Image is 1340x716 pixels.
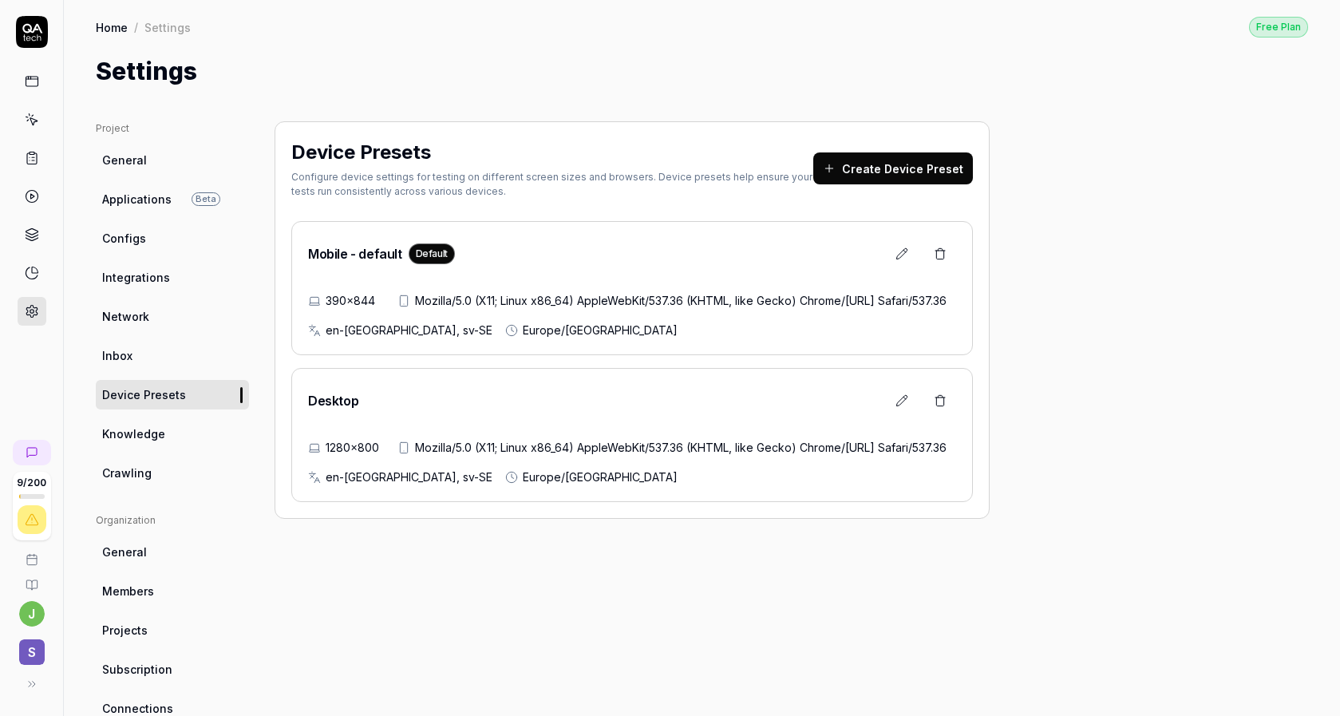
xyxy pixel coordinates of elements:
[326,292,375,309] span: 390×844
[96,341,249,370] a: Inbox
[523,469,678,485] span: Europe/[GEOGRAPHIC_DATA]
[96,655,249,684] a: Subscription
[102,269,170,286] span: Integrations
[326,322,492,338] span: en-[GEOGRAPHIC_DATA], sv-SE
[415,439,947,456] span: Mozilla/5.0 (X11; Linux x86_64) AppleWebKit/537.36 (KHTML, like Gecko) Chrome/[URL] Safari/537.36
[96,263,249,292] a: Integrations
[6,627,57,668] button: S
[1249,17,1308,38] div: Free Plan
[102,347,132,364] span: Inbox
[308,243,455,264] h2: Mobile - default
[96,576,249,606] a: Members
[326,439,379,456] span: 1280×800
[96,53,197,89] h1: Settings
[96,184,249,214] a: ApplicationsBeta
[523,322,678,338] span: Europe/[GEOGRAPHIC_DATA]
[96,121,249,136] div: Project
[102,465,152,481] span: Crawling
[96,419,249,449] a: Knowledge
[96,513,249,528] div: Organization
[102,308,149,325] span: Network
[102,544,147,560] span: General
[19,639,45,665] span: S
[6,540,57,566] a: Book a call with us
[102,661,172,678] span: Subscription
[96,380,249,409] a: Device Presets
[291,138,431,167] h2: Device Presets
[415,292,947,309] span: Mozilla/5.0 (X11; Linux x86_64) AppleWebKit/537.36 (KHTML, like Gecko) Chrome/[URL] Safari/537.36
[96,302,249,331] a: Network
[13,440,51,465] a: New conversation
[102,622,148,639] span: Projects
[409,243,455,264] div: Default
[102,230,146,247] span: Configs
[102,583,154,599] span: Members
[1249,16,1308,38] button: Free Plan
[308,391,358,410] h2: Desktop
[144,19,191,35] div: Settings
[96,615,249,645] a: Projects
[102,191,172,208] span: Applications
[19,601,45,627] button: j
[326,469,492,485] span: en-[GEOGRAPHIC_DATA], sv-SE
[96,145,249,175] a: General
[291,170,813,199] div: Configure device settings for testing on different screen sizes and browsers. Device presets help...
[134,19,138,35] div: /
[102,386,186,403] span: Device Presets
[102,152,147,168] span: General
[6,566,57,591] a: Documentation
[96,458,249,488] a: Crawling
[102,425,165,442] span: Knowledge
[813,152,973,184] button: Create Device Preset
[96,224,249,253] a: Configs
[96,19,128,35] a: Home
[17,478,46,488] span: 9 / 200
[96,537,249,567] a: General
[192,192,220,206] span: Beta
